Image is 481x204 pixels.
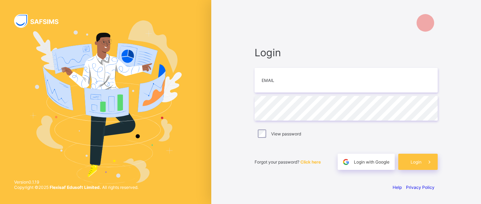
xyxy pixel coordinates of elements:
[393,185,402,190] a: Help
[14,185,138,190] span: Copyright © 2025 All rights reserved.
[30,20,181,184] img: Hero Image
[411,159,421,165] span: Login
[406,185,435,190] a: Privacy Policy
[255,46,438,59] span: Login
[50,185,101,190] strong: Flexisaf Edusoft Limited.
[300,159,321,165] a: Click here
[354,159,389,165] span: Login with Google
[342,158,350,166] img: google.396cfc9801f0270233282035f929180a.svg
[255,159,321,165] span: Forgot your password?
[14,179,138,185] span: Version 0.1.19
[14,14,67,28] img: SAFSIMS Logo
[271,131,301,136] label: View password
